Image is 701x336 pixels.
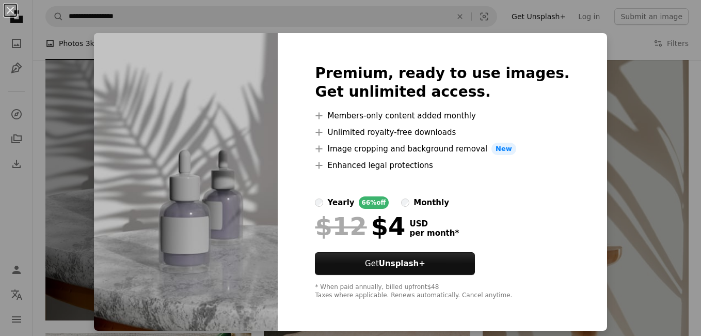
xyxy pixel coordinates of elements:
[315,198,323,207] input: yearly66%off
[379,259,425,268] strong: Unsplash+
[315,252,475,275] button: GetUnsplash+
[409,219,459,228] span: USD
[315,64,569,101] h2: Premium, ready to use images. Get unlimited access.
[315,143,569,155] li: Image cropping and background removal
[315,213,405,240] div: $4
[359,196,389,209] div: 66% off
[315,110,569,122] li: Members-only content added monthly
[327,196,354,209] div: yearly
[315,213,367,240] span: $12
[94,33,278,331] img: premium_photo-1673628167559-c38b6410d808
[315,159,569,172] li: Enhanced legal protections
[315,126,569,139] li: Unlimited royalty-free downloads
[409,228,459,238] span: per month *
[315,283,569,300] div: * When paid annually, billed upfront $48 Taxes where applicable. Renews automatically. Cancel any...
[491,143,516,155] span: New
[413,196,449,209] div: monthly
[401,198,409,207] input: monthly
